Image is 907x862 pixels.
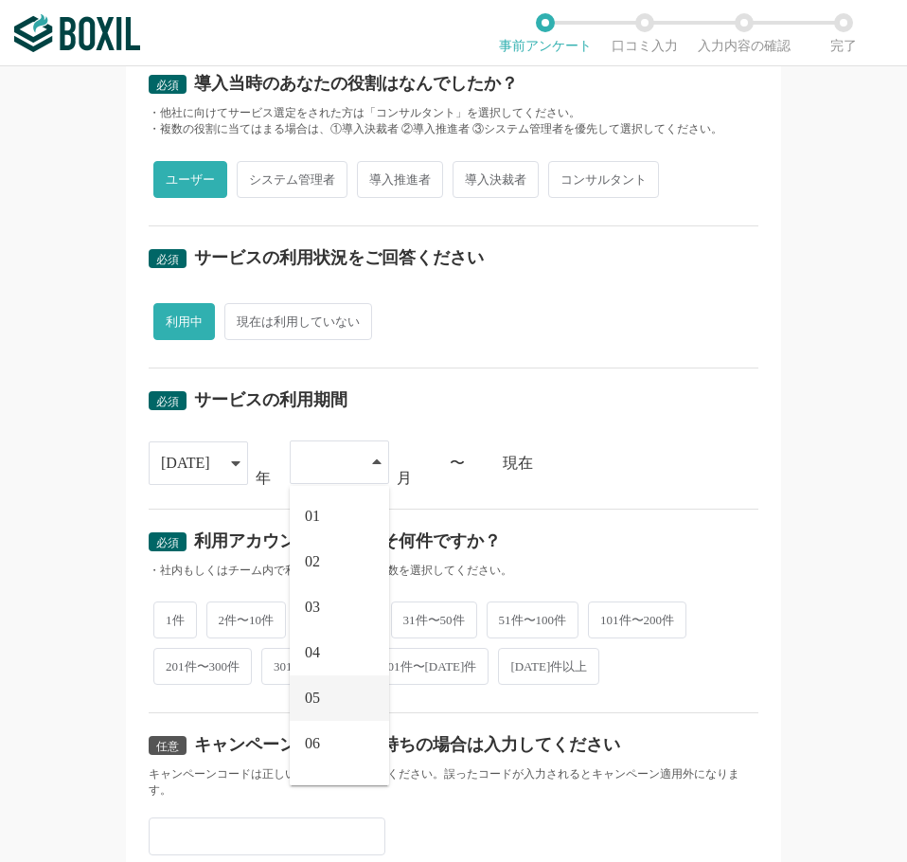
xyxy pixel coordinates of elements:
[595,13,694,53] li: 口コミ入力
[156,79,179,92] span: 必須
[397,471,412,486] div: 月
[305,600,320,615] span: 03
[149,766,758,799] div: キャンペーンコードは正しいコードを入力してください。誤ったコードが入力されるとキャンペーン適用外になります。
[156,253,179,266] span: 必須
[153,602,197,638] span: 1件
[194,75,518,92] div: 導入当時のあなたの役割はなんでしたか？
[487,602,579,638] span: 51件〜100件
[588,602,686,638] span: 101件〜200件
[161,442,210,484] div: [DATE]
[793,13,893,53] li: 完了
[694,13,793,53] li: 入力内容の確認
[237,161,347,198] span: システム管理者
[194,391,347,408] div: サービスの利用期間
[305,736,320,751] span: 06
[391,602,477,638] span: 31件〜50件
[305,645,320,660] span: 04
[453,161,539,198] span: 導入決裁者
[450,456,465,471] div: 〜
[495,13,595,53] li: 事前アンケート
[149,563,758,579] div: ・社内もしくはチーム内で利用中のアカウント数を選択してください。
[548,161,659,198] span: コンサルタント
[149,105,758,121] div: ・他社に向けてサービス選定をされた方は「コンサルタント」を選択してください。
[369,648,489,685] span: 501件〜[DATE]件
[224,303,372,340] span: 現在は利用していない
[357,161,443,198] span: 導入推進者
[305,554,320,569] span: 02
[156,740,179,753] span: 任意
[194,736,620,753] div: キャンペーンコードをお持ちの場合は入力してください
[498,648,599,685] span: [DATE]件以上
[206,602,287,638] span: 2件〜10件
[149,121,758,137] div: ・複数の役割に当てはまる場合は、①導入決裁者 ②導入推進者 ③システム管理者を優先して選択してください。
[194,532,501,549] div: 利用アカウント数はおよそ何件ですか？
[194,249,484,266] div: サービスの利用状況をご回答ください
[156,536,179,549] span: 必須
[153,303,215,340] span: 利用中
[261,648,360,685] span: 301件〜500件
[305,509,320,524] span: 01
[14,14,140,52] img: ボクシルSaaS_ロゴ
[153,648,252,685] span: 201件〜300件
[256,471,271,486] div: 年
[153,161,227,198] span: ユーザー
[305,691,320,706] span: 05
[503,456,758,471] div: 現在
[156,395,179,408] span: 必須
